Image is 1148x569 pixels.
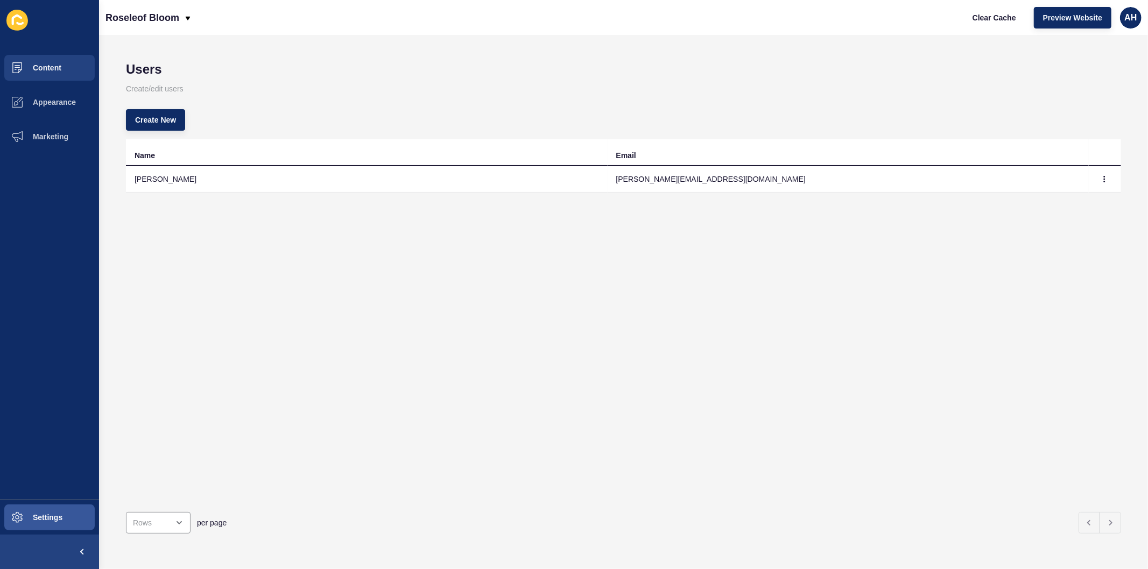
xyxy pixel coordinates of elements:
span: per page [197,517,227,528]
span: Clear Cache [973,12,1016,23]
h1: Users [126,62,1121,77]
span: Create New [135,115,176,125]
span: Preview Website [1043,12,1102,23]
button: Clear Cache [963,7,1025,29]
button: Preview Website [1034,7,1111,29]
p: Roseleof Bloom [105,4,179,31]
button: Create New [126,109,185,131]
div: Name [135,150,155,161]
span: AH [1124,12,1137,23]
p: Create/edit users [126,77,1121,101]
td: [PERSON_NAME] [126,166,608,193]
div: open menu [126,512,191,534]
td: [PERSON_NAME][EMAIL_ADDRESS][DOMAIN_NAME] [608,166,1089,193]
div: Email [616,150,636,161]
